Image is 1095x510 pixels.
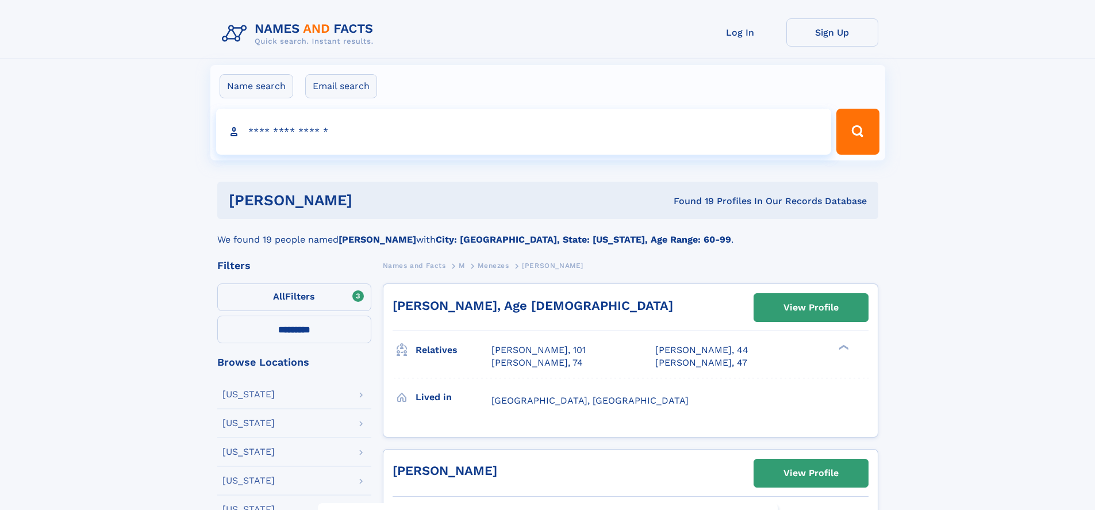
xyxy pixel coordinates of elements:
[217,283,371,311] label: Filters
[513,195,867,208] div: Found 19 Profiles In Our Records Database
[222,476,275,485] div: [US_STATE]
[222,447,275,457] div: [US_STATE]
[216,109,832,155] input: search input
[783,460,839,486] div: View Profile
[783,294,839,321] div: View Profile
[339,234,416,245] b: [PERSON_NAME]
[273,291,285,302] span: All
[416,340,491,360] h3: Relatives
[491,344,586,356] a: [PERSON_NAME], 101
[229,193,513,208] h1: [PERSON_NAME]
[217,219,878,247] div: We found 19 people named with .
[220,74,293,98] label: Name search
[655,356,747,369] a: [PERSON_NAME], 47
[416,388,491,407] h3: Lived in
[694,18,786,47] a: Log In
[222,390,275,399] div: [US_STATE]
[478,262,509,270] span: Menezes
[491,356,583,369] a: [PERSON_NAME], 74
[459,262,465,270] span: M
[217,357,371,367] div: Browse Locations
[383,258,446,273] a: Names and Facts
[393,463,497,478] a: [PERSON_NAME]
[522,262,583,270] span: [PERSON_NAME]
[436,234,731,245] b: City: [GEOGRAPHIC_DATA], State: [US_STATE], Age Range: 60-99
[836,344,850,351] div: ❯
[478,258,509,273] a: Menezes
[491,395,689,406] span: [GEOGRAPHIC_DATA], [GEOGRAPHIC_DATA]
[222,419,275,428] div: [US_STATE]
[305,74,377,98] label: Email search
[754,459,868,487] a: View Profile
[459,258,465,273] a: M
[393,298,673,313] a: [PERSON_NAME], Age [DEMOGRAPHIC_DATA]
[836,109,879,155] button: Search Button
[655,344,748,356] a: [PERSON_NAME], 44
[754,294,868,321] a: View Profile
[217,260,371,271] div: Filters
[786,18,878,47] a: Sign Up
[217,18,383,49] img: Logo Names and Facts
